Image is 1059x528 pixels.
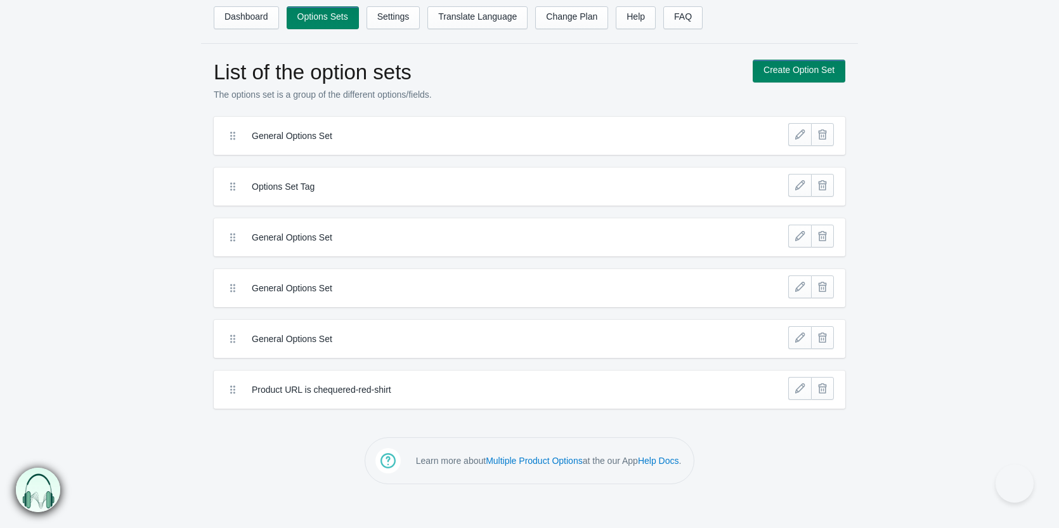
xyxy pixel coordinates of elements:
[252,383,714,396] label: Product URL is chequered-red-shirt
[252,333,714,345] label: General Options Set
[252,282,714,294] label: General Options Set
[287,6,359,29] a: Options Sets
[427,6,528,29] a: Translate Language
[252,180,714,193] label: Options Set Tag
[535,6,608,29] a: Change Plan
[252,231,714,244] label: General Options Set
[214,88,740,101] p: The options set is a group of the different options/fields.
[367,6,420,29] a: Settings
[996,465,1034,503] iframe: Toggle Customer Support
[16,468,61,513] img: bxm.png
[214,60,740,85] h1: List of the option sets
[616,6,656,29] a: Help
[663,6,703,29] a: FAQ
[638,456,679,466] a: Help Docs
[416,454,682,467] p: Learn more about at the our App .
[252,129,714,142] label: General Options Set
[753,60,845,82] a: Create Option Set
[486,456,583,466] a: Multiple Product Options
[214,6,279,29] a: Dashboard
